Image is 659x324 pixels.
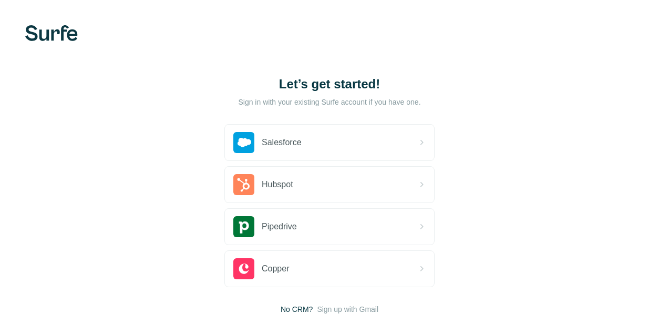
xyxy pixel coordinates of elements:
[281,304,313,315] span: No CRM?
[233,258,254,279] img: copper's logo
[317,304,378,315] button: Sign up with Gmail
[25,25,78,41] img: Surfe's logo
[262,262,289,275] span: Copper
[238,97,420,107] p: Sign in with your existing Surfe account if you have one.
[262,178,293,191] span: Hubspot
[233,174,254,195] img: hubspot's logo
[224,76,435,93] h1: Let’s get started!
[233,216,254,237] img: pipedrive's logo
[262,136,302,149] span: Salesforce
[262,220,297,233] span: Pipedrive
[233,132,254,153] img: salesforce's logo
